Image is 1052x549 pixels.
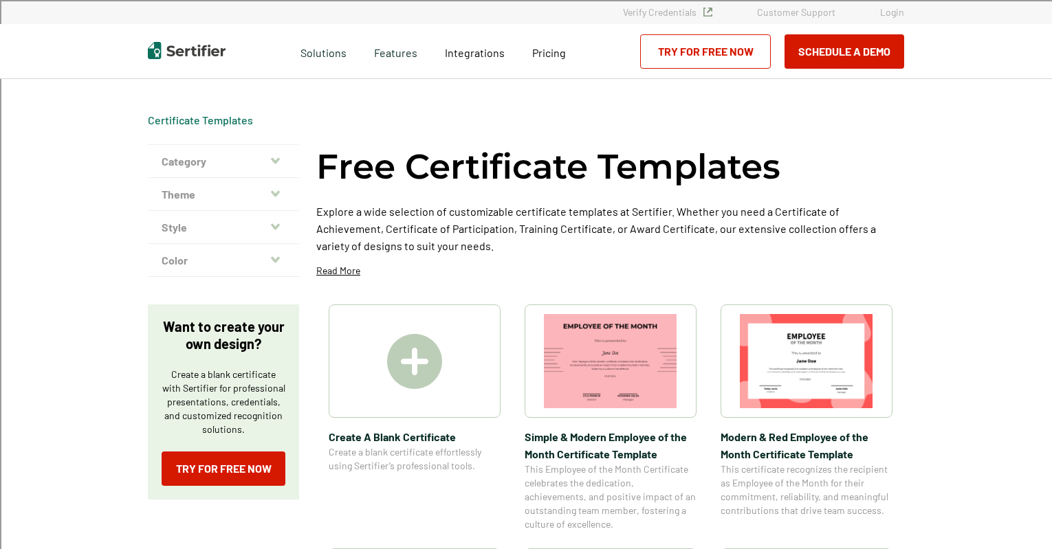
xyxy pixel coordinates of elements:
a: Try for Free Now [640,34,771,69]
span: Features [374,43,417,60]
img: Sertifier | Digital Credentialing Platform [148,42,226,59]
span: Solutions [300,43,347,60]
a: Pricing [532,43,566,60]
span: Integrations [445,46,505,59]
a: Integrations [445,43,505,60]
span: Pricing [532,46,566,59]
